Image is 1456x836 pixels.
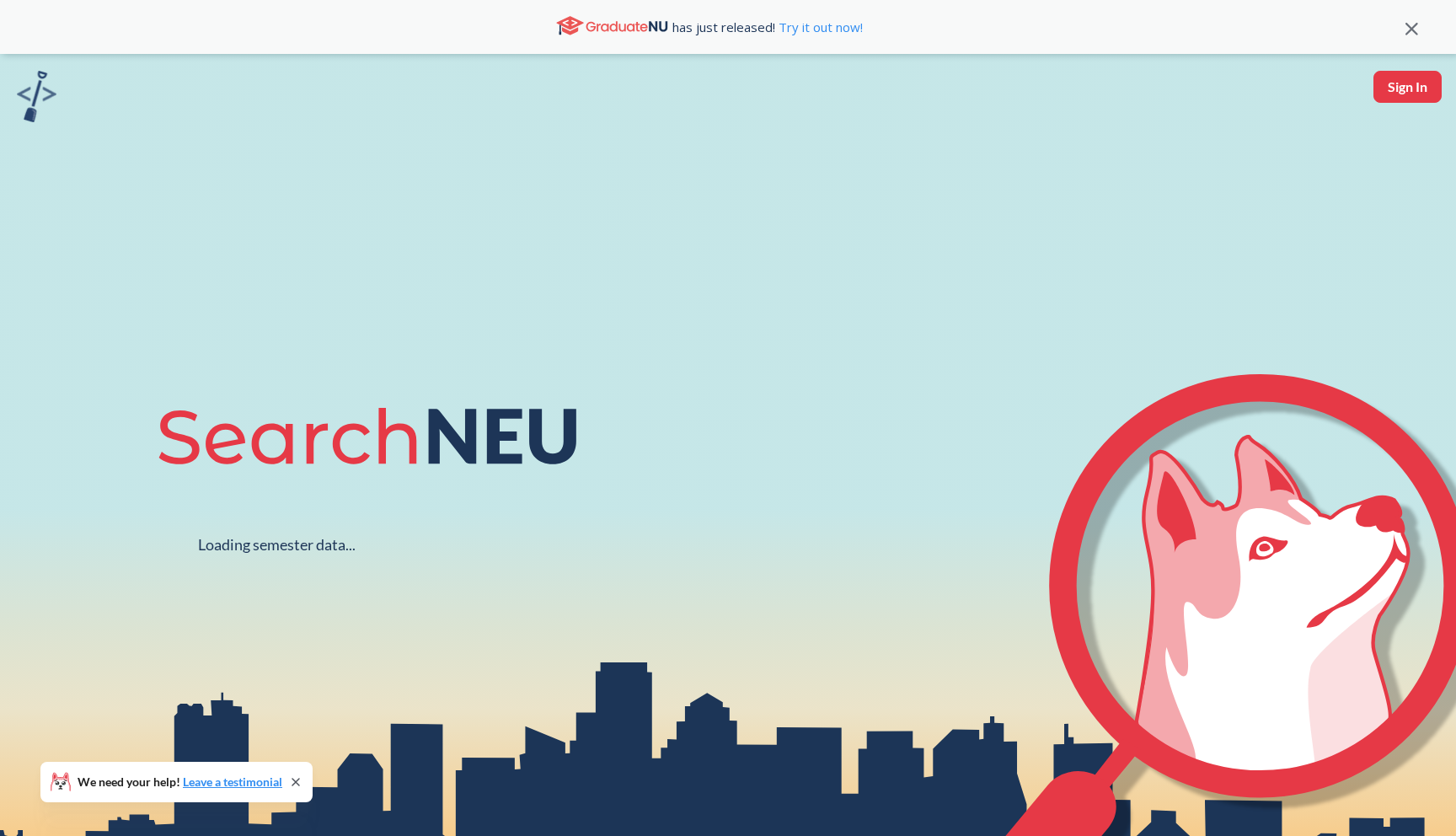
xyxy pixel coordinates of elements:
[672,18,863,36] span: has just released!
[775,19,863,35] a: Try it out now!
[78,776,282,788] span: We need your help!
[198,535,356,555] div: Loading semester data...
[1373,71,1442,103] button: Sign In
[17,71,56,122] img: sandbox logo
[17,71,56,127] a: sandbox logo
[183,774,282,789] a: Leave a testimonial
